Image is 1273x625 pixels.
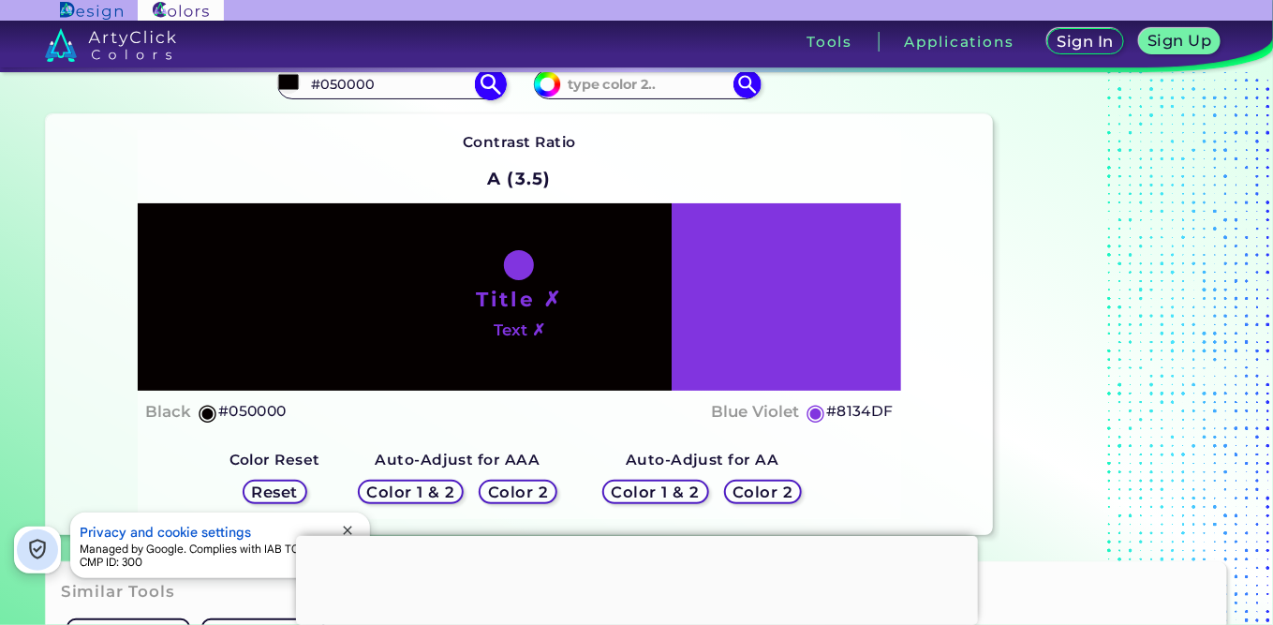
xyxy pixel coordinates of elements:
h3: Applications [905,35,1014,49]
h5: #050000 [218,399,287,424]
h5: ◉ [806,401,826,424]
h4: Text ✗ [494,317,545,344]
iframe: Advertisement [296,536,978,620]
h2: A (3.5) [479,158,560,200]
a: Sign In [1051,30,1120,53]
h5: Sign In [1060,35,1111,49]
input: type color 1.. [304,71,479,97]
h5: Color 2 [735,485,790,499]
iframe: Advertisement [1000,10,1235,543]
input: type color 2.. [561,71,735,97]
h5: Color 1 & 2 [615,485,695,499]
h5: #8134DF [826,399,894,424]
img: icon search [475,68,508,101]
a: Sign Up [1143,30,1217,53]
strong: Auto-Adjust for AA [626,451,778,469]
h5: ◉ [198,401,218,424]
img: ArtyClick Design logo [60,2,123,20]
strong: Contrast Ratio [463,133,576,151]
h1: Title ✗ [476,285,562,313]
h5: Color 2 [491,485,545,499]
strong: Color Reset [229,451,320,469]
h3: Tools [807,35,852,49]
img: logo_artyclick_colors_white.svg [45,28,177,62]
h4: Blue Violet [711,398,799,425]
img: icon search [733,70,762,98]
h3: Similar Tools [61,581,175,603]
strong: Auto-Adjust for AAA [375,451,540,469]
h5: Sign Up [1151,34,1209,48]
h4: Black [145,398,191,425]
h5: Reset [254,485,296,499]
h5: Color 1 & 2 [371,485,451,499]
